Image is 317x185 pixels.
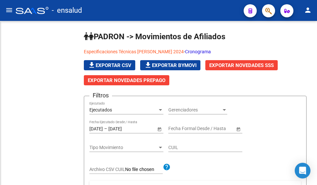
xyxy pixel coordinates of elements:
button: Open calendar [156,126,163,132]
mat-icon: file_download [88,61,96,69]
button: Exportar Novedades Prepago [84,75,169,85]
h3: Filtros [89,91,112,100]
a: Cronograma [185,49,211,54]
span: Archivo CSV CUIL [89,167,125,172]
p: - [84,48,307,55]
span: - ensalud [52,3,82,18]
span: Exportar Bymovi [144,62,196,68]
button: Open calendar [235,126,242,132]
span: Exportar CSV [88,62,131,68]
input: Archivo CSV CUIL [125,167,163,173]
div: Open Intercom Messenger [295,163,310,178]
input: Start date [168,126,189,131]
span: Exportar Novedades Prepago [88,77,165,83]
span: Ejecutados [89,107,112,112]
mat-icon: help [163,163,171,171]
a: Especificaciones Técnicas [PERSON_NAME] 2024 [84,49,184,54]
span: PADRON -> Movimientos de Afiliados [84,32,225,41]
span: Tipo Movimiento [89,145,158,150]
button: Exportar CSV [84,60,135,70]
input: End date [194,126,226,131]
mat-icon: menu [5,6,13,14]
span: – [104,126,107,131]
span: Gerenciadores [168,107,221,113]
button: Exportar Novedades SSS [205,60,278,70]
button: Exportar Bymovi [140,60,200,70]
span: Exportar Novedades SSS [209,62,274,68]
mat-icon: person [304,6,312,14]
input: End date [108,126,140,131]
mat-icon: file_download [144,61,152,69]
input: Start date [89,126,103,131]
